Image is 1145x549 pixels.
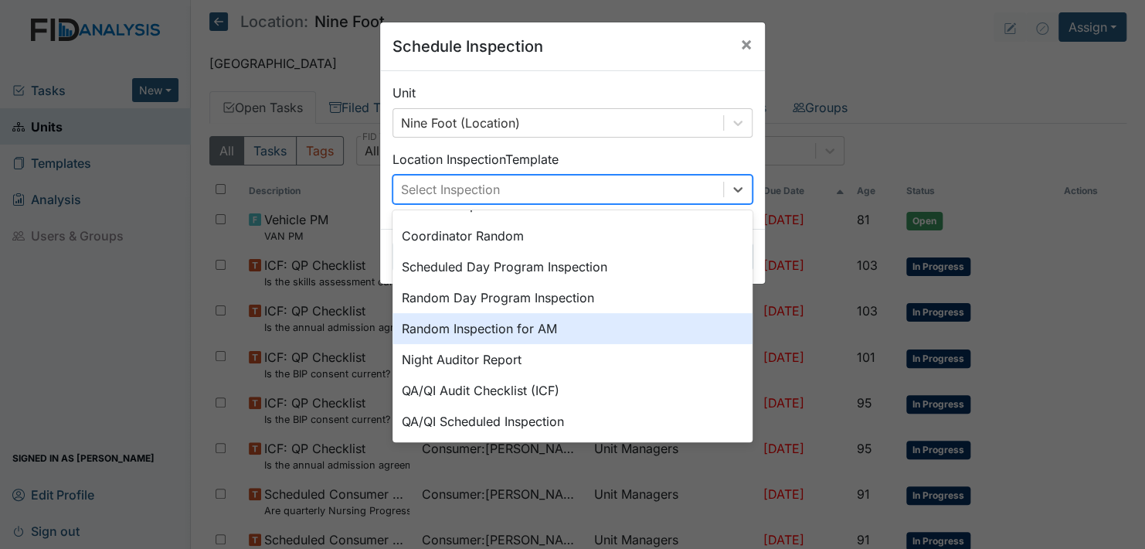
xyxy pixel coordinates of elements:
div: Select Inspection [401,180,500,199]
div: Coordinator Random [392,220,753,251]
div: QA/QI Audit Checklist (ICF) [392,375,753,406]
div: Random Inspection for AM [392,313,753,344]
label: Location Inspection Template [392,150,559,169]
div: QA/QI Scheduled Inspection [392,406,753,437]
h5: Schedule Inspection [392,35,543,58]
div: Scheduled Day Program Inspection [392,251,753,282]
button: Close [728,22,765,66]
label: Unit [392,84,416,102]
div: Night Auditor Report [392,344,753,375]
div: Nine Foot (Location) [401,114,520,132]
div: General Camera Observation [392,437,753,468]
div: Random Day Program Inspection [392,282,753,313]
span: × [740,32,753,55]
